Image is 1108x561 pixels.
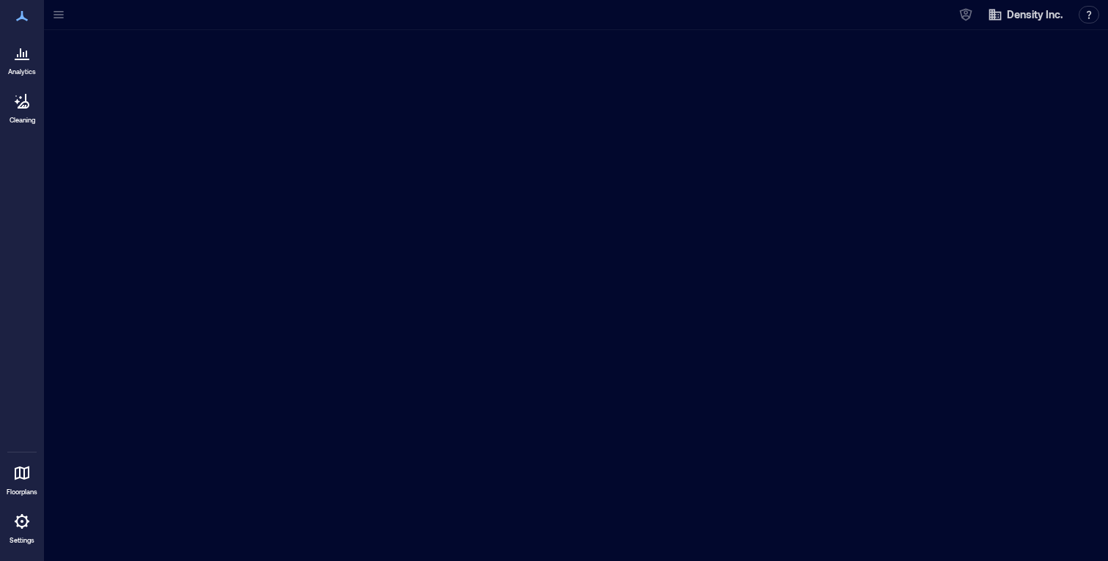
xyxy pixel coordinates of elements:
[7,488,37,496] p: Floorplans
[10,116,35,125] p: Cleaning
[8,67,36,76] p: Analytics
[983,3,1067,26] button: Density Inc.
[1007,7,1063,22] span: Density Inc.
[4,35,40,81] a: Analytics
[10,536,34,545] p: Settings
[4,504,40,549] a: Settings
[4,84,40,129] a: Cleaning
[2,455,42,501] a: Floorplans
